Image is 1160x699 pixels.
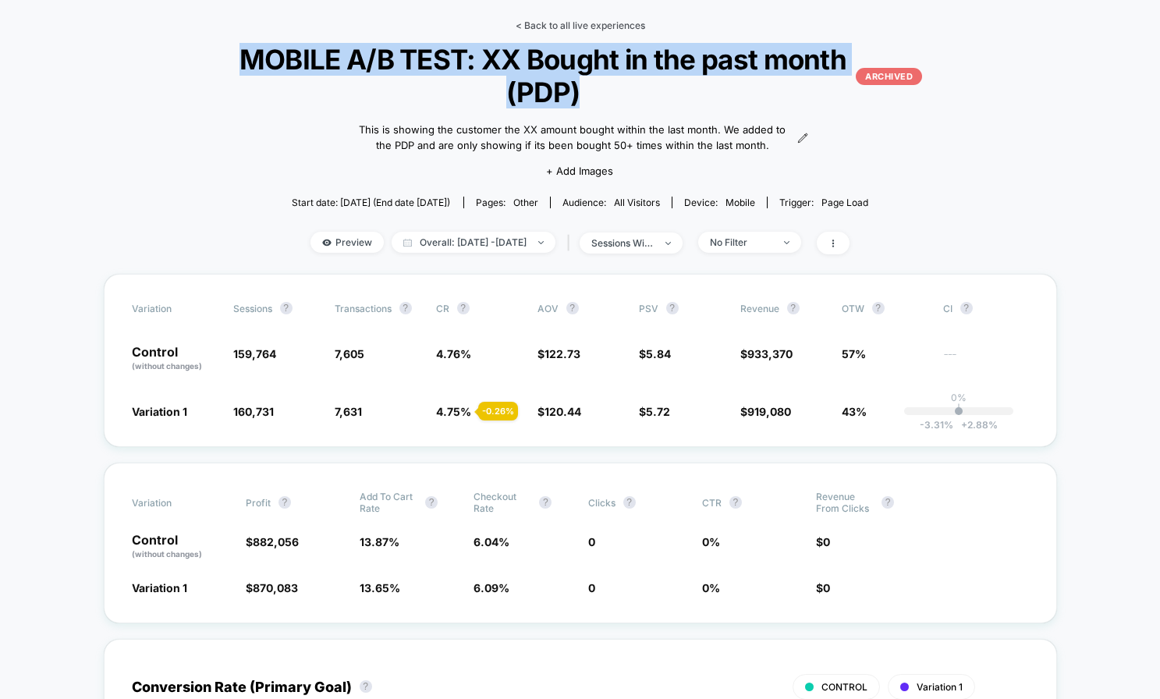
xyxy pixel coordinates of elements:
[436,405,471,418] span: 4.75 %
[821,681,867,693] span: CONTROL
[672,197,767,208] span: Device:
[132,405,187,418] span: Variation 1
[747,405,791,418] span: 919,080
[132,346,218,372] p: Control
[253,535,299,548] span: 882,056
[666,302,679,314] button: ?
[132,302,218,314] span: Variation
[478,402,518,420] div: - 0.26 %
[292,197,450,208] span: Start date: [DATE] (End date [DATE])
[537,347,580,360] span: $
[566,302,579,314] button: ?
[779,197,868,208] div: Trigger:
[132,581,187,594] span: Variation 1
[233,405,274,418] span: 160,731
[278,496,291,509] button: ?
[335,405,362,418] span: 7,631
[436,303,449,314] span: CR
[591,237,654,249] div: sessions with impression
[725,197,755,208] span: mobile
[943,302,1029,314] span: CI
[623,496,636,509] button: ?
[842,405,867,418] span: 43%
[425,496,438,509] button: ?
[816,535,830,548] span: $
[436,347,471,360] span: 4.76 %
[842,302,928,314] span: OTW
[539,496,552,509] button: ?
[729,496,742,509] button: ?
[823,581,830,594] span: 0
[516,20,645,31] a: < Back to all live experiences
[882,496,894,509] button: ?
[702,497,722,509] span: CTR
[538,241,544,244] img: end
[392,232,555,253] span: Overall: [DATE] - [DATE]
[132,491,218,514] span: Variation
[545,347,580,360] span: 122.73
[943,349,1029,372] span: ---
[639,347,671,360] span: $
[842,347,866,360] span: 57%
[403,239,412,247] img: calendar
[740,405,791,418] span: $
[238,43,923,108] span: MOBILE A/B TEST: XX Bought in the past month (PDP)
[132,361,202,371] span: (without changes)
[360,680,372,693] button: ?
[457,302,470,314] button: ?
[132,549,202,559] span: (without changes)
[614,197,660,208] span: All Visitors
[246,535,299,548] span: $
[823,535,830,548] span: 0
[233,303,272,314] span: Sessions
[233,347,276,360] span: 159,764
[646,347,671,360] span: 5.84
[702,535,720,548] span: 0 %
[562,197,660,208] div: Audience:
[588,535,595,548] span: 0
[710,236,772,248] div: No Filter
[246,581,298,594] span: $
[665,242,671,245] img: end
[639,303,658,314] span: PSV
[784,241,789,244] img: end
[787,302,800,314] button: ?
[920,419,953,431] span: -3.31 %
[132,534,230,560] p: Control
[740,347,793,360] span: $
[352,122,793,153] span: This is showing the customer the XX amount bought within the last month. We added to the PDP and ...
[474,491,531,514] span: Checkout Rate
[816,491,874,514] span: Revenue From Clicks
[953,419,998,431] span: 2.88 %
[546,165,613,177] span: + Add Images
[646,405,670,418] span: 5.72
[335,347,364,360] span: 7,605
[872,302,885,314] button: ?
[360,491,417,514] span: Add To Cart Rate
[639,405,670,418] span: $
[917,681,963,693] span: Variation 1
[588,581,595,594] span: 0
[951,392,967,403] p: 0%
[474,581,509,594] span: 6.09 %
[280,302,293,314] button: ?
[335,303,392,314] span: Transactions
[740,303,779,314] span: Revenue
[747,347,793,360] span: 933,370
[253,581,298,594] span: 870,083
[310,232,384,253] span: Preview
[563,232,580,254] span: |
[537,405,581,418] span: $
[537,303,559,314] span: AOV
[588,497,615,509] span: Clicks
[702,581,720,594] span: 0 %
[476,197,538,208] div: Pages:
[961,419,967,431] span: +
[816,581,830,594] span: $
[360,581,400,594] span: 13.65 %
[960,302,973,314] button: ?
[821,197,868,208] span: Page Load
[246,497,271,509] span: Profit
[474,535,509,548] span: 6.04 %
[545,405,581,418] span: 120.44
